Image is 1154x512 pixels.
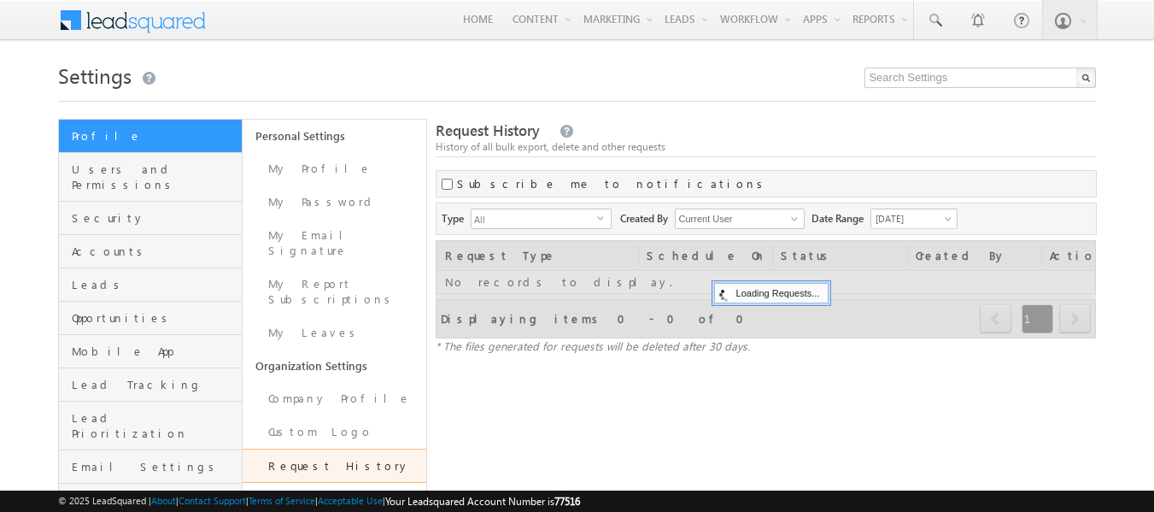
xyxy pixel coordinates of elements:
[782,210,803,227] a: Show All Items
[59,402,242,450] a: Lead Prioritization
[243,449,426,483] a: Request History
[442,209,471,227] span: Type
[72,310,237,326] span: Opportunities
[72,162,237,192] span: Users and Permissions
[675,209,805,229] input: Type to Search
[72,344,237,359] span: Mobile App
[59,302,242,335] a: Opportunities
[243,152,426,185] a: My Profile
[72,459,237,474] span: Email Settings
[318,495,383,506] a: Acceptable Use
[59,202,242,235] a: Security
[72,377,237,392] span: Lead Tracking
[243,415,426,449] a: Custom Logo
[58,493,580,509] span: © 2025 LeadSquared | | | | |
[249,495,315,506] a: Terms of Service
[59,268,242,302] a: Leads
[811,209,870,227] span: Date Range
[59,235,242,268] a: Accounts
[243,316,426,350] a: My Leaves
[72,410,237,441] span: Lead Prioritization
[864,68,1096,88] input: Search Settings
[436,139,1097,155] div: History of all bulk export, delete and other requests
[243,219,426,268] a: My Email Signature
[871,211,952,227] span: [DATE]
[179,495,246,506] a: Contact Support
[59,153,242,202] a: Users and Permissions
[243,185,426,219] a: My Password
[385,495,580,508] span: Your Leadsquared Account Number is
[72,210,237,226] span: Security
[597,214,611,221] span: select
[72,244,237,259] span: Accounts
[436,121,540,140] span: Request History
[58,62,132,89] span: Settings
[472,209,597,228] span: All
[59,368,242,402] a: Lead Tracking
[243,120,426,152] a: Personal Settings
[72,277,237,292] span: Leads
[59,120,242,153] a: Profile
[870,209,958,229] a: [DATE]
[554,495,580,508] span: 77516
[59,450,242,484] a: Email Settings
[620,209,675,227] span: Created By
[243,382,426,415] a: Company Profile
[72,128,237,144] span: Profile
[436,338,750,353] span: * The files generated for requests will be deleted after 30 days.
[457,176,769,191] label: Subscribe me to notifications
[243,268,426,316] a: My Report Subscriptions
[243,350,426,382] a: Organization Settings
[471,209,612,229] div: All
[714,283,829,303] div: Loading Requests...
[59,335,242,368] a: Mobile App
[151,495,176,506] a: About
